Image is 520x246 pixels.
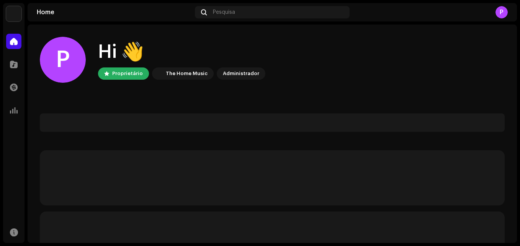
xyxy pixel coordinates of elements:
[223,69,259,78] div: Administrador
[112,69,143,78] div: Proprietário
[213,9,235,15] span: Pesquisa
[495,6,508,18] div: P
[154,69,163,78] img: c86870aa-2232-4ba3-9b41-08f587110171
[6,6,21,21] img: c86870aa-2232-4ba3-9b41-08f587110171
[37,9,192,15] div: Home
[40,37,86,83] div: P
[98,40,265,64] div: Hi 👋
[166,69,208,78] div: The Home Music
